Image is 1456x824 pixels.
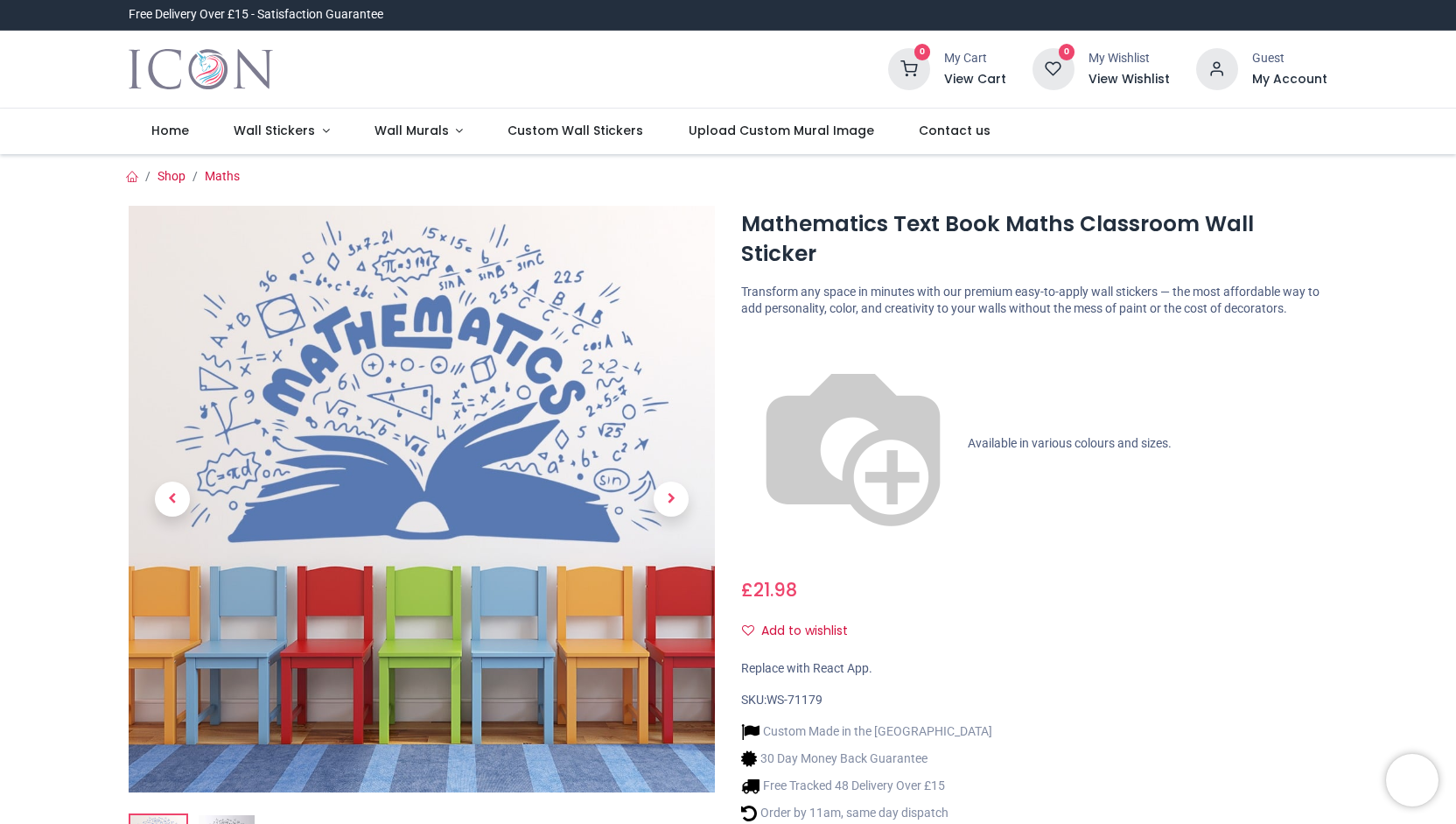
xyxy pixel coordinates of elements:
a: View Cart [944,71,1006,88]
a: Shop [157,169,185,183]
span: 21.98 [753,577,797,602]
p: Transform any space in minutes with our premium easy-to-apply wall stickers — the most affordable... [741,284,1327,318]
a: Wall Murals [352,109,486,154]
a: Logo of Icon Wall Stickers [129,45,273,94]
span: Upload Custom Mural Image [689,122,874,139]
span: WS-71179 [766,693,822,707]
i: Add to wishlist [742,624,754,637]
span: Previous [155,482,190,517]
sup: 0 [1059,44,1075,60]
li: Free Tracked 48 Delivery Over £15 [741,777,992,795]
a: Wall Stickers [211,109,352,154]
img: Icon Wall Stickers [129,45,273,94]
a: 0 [888,61,930,75]
span: Wall Murals [374,122,449,139]
span: Wall Stickers [234,122,315,139]
span: Contact us [919,122,990,139]
div: SKU: [741,692,1327,709]
a: View Wishlist [1088,71,1170,88]
div: My Cart [944,50,1006,67]
iframe: Brevo live chat [1386,754,1438,806]
span: Custom Wall Stickers [507,122,643,139]
a: Next [627,294,715,705]
div: My Wishlist [1088,50,1170,67]
h1: Mathematics Text Book Maths Classroom Wall Sticker [741,209,1327,270]
iframe: Customer reviews powered by Trustpilot [960,6,1327,24]
img: color-wheel.png [741,332,965,556]
a: My Account [1252,71,1327,88]
li: Custom Made in the [GEOGRAPHIC_DATA] [741,722,992,741]
span: Home [151,122,189,139]
sup: 0 [914,44,931,60]
div: Guest [1252,50,1327,67]
li: Order by 11am, same day dispatch [741,804,992,822]
span: Next [654,482,689,517]
div: Replace with React App. [741,660,1327,678]
img: Mathematics Text Book Maths Classroom Wall Sticker [129,206,715,792]
span: Available in various colours and sizes. [968,436,1172,450]
a: Maths [205,169,240,183]
a: Previous [129,294,216,705]
button: Add to wishlistAdd to wishlist [741,616,863,646]
li: 30 Day Money Back Guarantee [741,750,992,768]
span: £ [741,577,797,602]
div: Free Delivery Over £15 - Satisfaction Guarantee [129,6,383,24]
a: 0 [1032,61,1074,75]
